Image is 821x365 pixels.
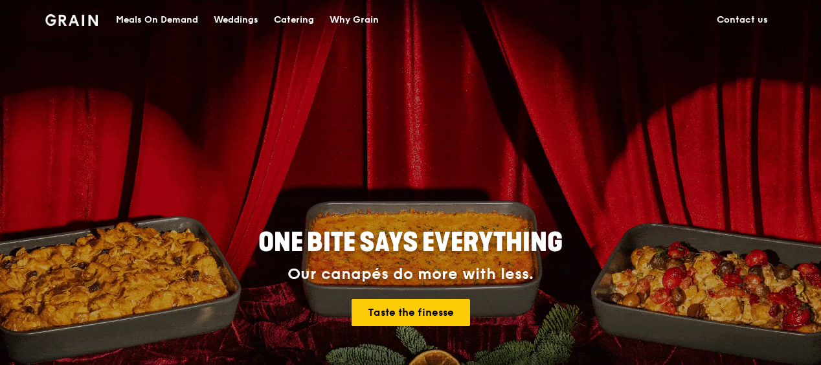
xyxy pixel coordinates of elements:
a: Weddings [206,1,266,39]
div: Weddings [214,1,258,39]
span: ONE BITE SAYS EVERYTHING [258,227,563,258]
a: Catering [266,1,322,39]
div: Our canapés do more with less. [177,265,644,283]
a: Why Grain [322,1,387,39]
a: Taste the finesse [352,299,470,326]
img: Grain [45,14,98,26]
div: Meals On Demand [116,1,198,39]
a: Contact us [709,1,776,39]
div: Why Grain [330,1,379,39]
div: Catering [274,1,314,39]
